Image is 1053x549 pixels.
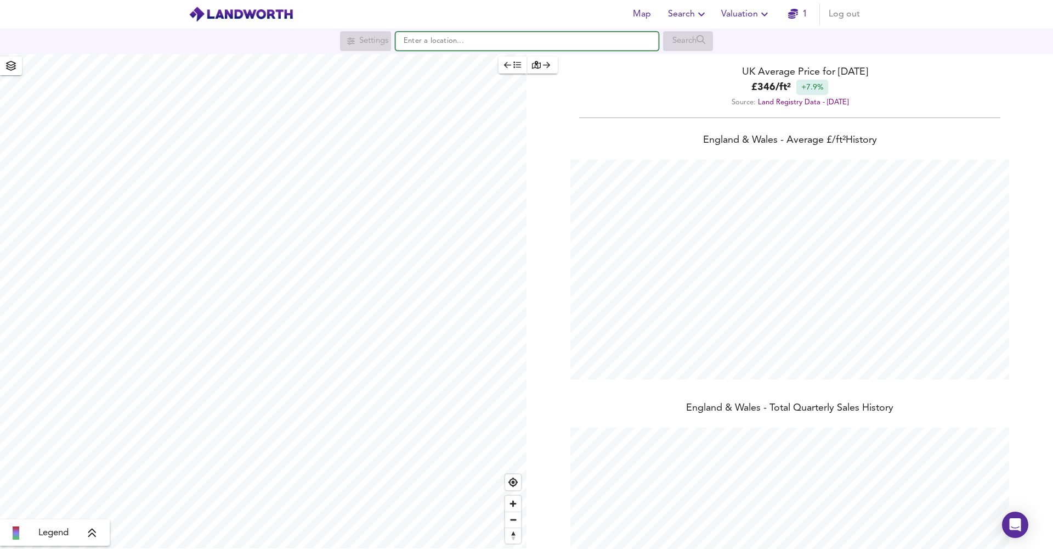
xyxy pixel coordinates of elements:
a: 1 [788,7,807,22]
img: logo [189,6,293,23]
span: Valuation [721,7,771,22]
span: Map [629,7,655,22]
span: Reset bearing to north [505,528,521,544]
div: UK Average Price for [DATE] [526,65,1053,80]
span: Log out [829,7,860,22]
div: Open Intercom Messenger [1002,512,1028,538]
button: Reset bearing to north [505,528,521,544]
span: Zoom out [505,512,521,528]
button: Valuation [717,3,775,25]
div: Source: [526,95,1053,110]
button: 1 [780,3,815,25]
div: Search for a location first or explore the map [663,31,713,51]
b: £ 346 / ft² [751,80,791,95]
div: +7.9% [796,80,828,95]
span: Search [668,7,708,22]
span: Legend [38,526,69,540]
button: Find my location [505,474,521,490]
input: Enter a location... [395,32,659,51]
div: England & Wales - Average £/ ft² History [526,133,1053,149]
button: Log out [824,3,864,25]
div: England & Wales - Total Quarterly Sales History [526,401,1053,417]
a: Land Registry Data - [DATE] [758,99,848,106]
button: Zoom out [505,512,521,528]
button: Search [664,3,712,25]
button: Map [624,3,659,25]
button: Zoom in [505,496,521,512]
div: Search for a location first or explore the map [340,31,391,51]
